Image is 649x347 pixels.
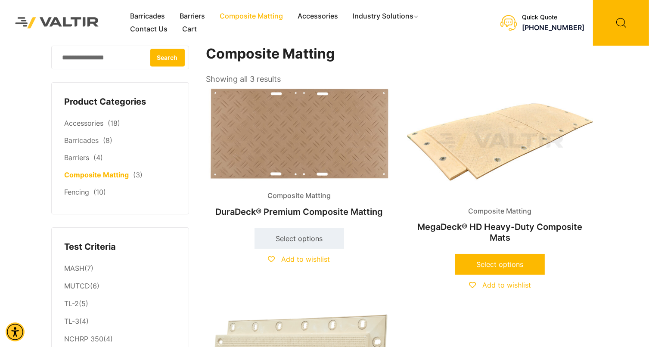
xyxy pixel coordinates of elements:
[261,189,337,202] span: Composite Matting
[65,278,176,295] li: (6)
[255,228,344,249] a: Select options for “DuraDeck® Premium Composite Matting”
[65,153,90,162] a: Barriers
[290,10,345,23] a: Accessories
[482,281,531,289] span: Add to wishlist
[268,255,330,263] a: Add to wishlist
[65,170,129,179] a: Composite Matting
[65,282,90,290] a: MUTCD
[65,317,80,325] a: TL-3
[212,10,290,23] a: Composite Matting
[65,136,99,145] a: Barricades
[469,281,531,289] a: Add to wishlist
[103,136,113,145] span: (8)
[65,313,176,331] li: (4)
[65,96,176,108] h4: Product Categories
[175,23,204,36] a: Cart
[522,14,584,21] div: Quick Quote
[65,295,176,313] li: (5)
[172,10,212,23] a: Barriers
[65,299,79,308] a: TL-2
[65,119,104,127] a: Accessories
[6,322,25,341] div: Accessibility Menu
[206,72,281,87] p: Showing all 3 results
[123,23,175,36] a: Contact Us
[134,170,143,179] span: (3)
[206,202,392,221] h2: DuraDeck® Premium Composite Matting
[522,23,584,32] a: call (888) 496-3625
[407,217,593,247] h2: MegaDeck® HD Heavy-Duty Composite Mats
[51,46,189,69] input: Search for:
[65,335,104,343] a: NCHRP 350
[206,46,594,62] h1: Composite Matting
[206,86,392,221] a: Composite MattingDuraDeck® Premium Composite Matting
[206,86,392,183] img: Composite Matting
[6,9,108,37] img: Valtir Rentals
[407,86,593,198] img: Composite Matting
[108,119,121,127] span: (18)
[94,188,106,196] span: (10)
[94,153,103,162] span: (4)
[65,260,176,277] li: (7)
[282,255,330,263] span: Add to wishlist
[65,264,85,273] a: MASH
[150,49,185,66] button: Search
[123,10,172,23] a: Barricades
[407,86,593,247] a: Composite MattingMegaDeck® HD Heavy-Duty Composite Mats
[65,188,90,196] a: Fencing
[455,254,545,275] a: Select options for “MegaDeck® HD Heavy-Duty Composite Mats”
[65,241,176,254] h4: Test Criteria
[345,10,427,23] a: Industry Solutions
[462,205,538,218] span: Composite Matting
